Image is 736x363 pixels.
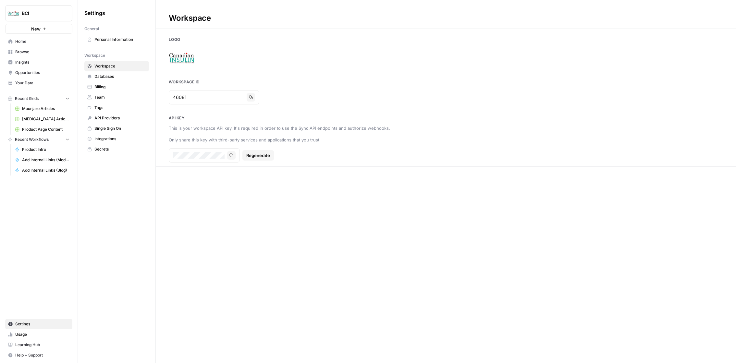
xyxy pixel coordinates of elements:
span: Add Internal Links (Medications) [22,157,69,163]
span: Settings [15,321,69,327]
span: General [84,26,99,32]
span: New [31,26,41,32]
h3: Logo [156,37,736,42]
span: Integrations [94,136,146,142]
span: Insights [15,59,69,65]
button: Help + Support [5,350,72,360]
a: Single Sign On [84,123,149,134]
span: Regenerate [246,152,270,159]
span: Recent Workflows [15,137,49,142]
div: This is your workspace API key. It's required in order to use the Sync API endpoints and authoriz... [169,125,446,131]
span: [MEDICAL_DATA] Articles [22,116,69,122]
span: Mounjaro Articles [22,106,69,112]
div: Only share this key with third-party services and applications that you trust. [169,137,446,143]
span: Secrets [94,146,146,152]
button: Regenerate [242,150,274,161]
span: Home [15,39,69,44]
a: API Providers [84,113,149,123]
h3: Api key [156,115,736,121]
span: Team [94,94,146,100]
a: Browse [5,47,72,57]
img: BCI Logo [7,7,19,19]
img: Company Logo [169,45,195,71]
a: Integrations [84,134,149,144]
span: Product Intro [22,147,69,152]
span: Recent Grids [15,96,39,102]
button: Recent Workflows [5,135,72,144]
span: BCI [22,10,61,17]
span: Settings [84,9,105,17]
a: Billing [84,82,149,92]
span: Browse [15,49,69,55]
span: Tags [94,105,146,111]
button: Recent Grids [5,94,72,103]
button: Workspace: BCI [5,5,72,21]
span: API Providers [94,115,146,121]
a: Product Intro [12,144,72,155]
span: Usage [15,332,69,337]
span: Your Data [15,80,69,86]
a: Personal Information [84,34,149,45]
button: New [5,24,72,34]
span: Product Page Content [22,127,69,132]
a: Usage [5,329,72,340]
span: Learning Hub [15,342,69,348]
a: Secrets [84,144,149,154]
span: Add Internal Links (Blog) [22,167,69,173]
span: Single Sign On [94,126,146,131]
span: Databases [94,74,146,79]
h3: Workspace Id [156,79,736,85]
a: Databases [84,71,149,82]
a: Your Data [5,78,72,88]
a: Team [84,92,149,103]
a: Tags [84,103,149,113]
a: Insights [5,57,72,67]
a: Add Internal Links (Blog) [12,165,72,175]
a: Mounjaro Articles [12,103,72,114]
div: Workspace [156,13,224,23]
span: Workspace [84,53,105,58]
a: [MEDICAL_DATA] Articles [12,114,72,124]
a: Settings [5,319,72,329]
a: Product Page Content [12,124,72,135]
a: Home [5,36,72,47]
a: Opportunities [5,67,72,78]
span: Help + Support [15,352,69,358]
span: Billing [94,84,146,90]
span: Personal Information [94,37,146,42]
span: Opportunities [15,70,69,76]
span: Workspace [94,63,146,69]
a: Add Internal Links (Medications) [12,155,72,165]
a: Workspace [84,61,149,71]
a: Learning Hub [5,340,72,350]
